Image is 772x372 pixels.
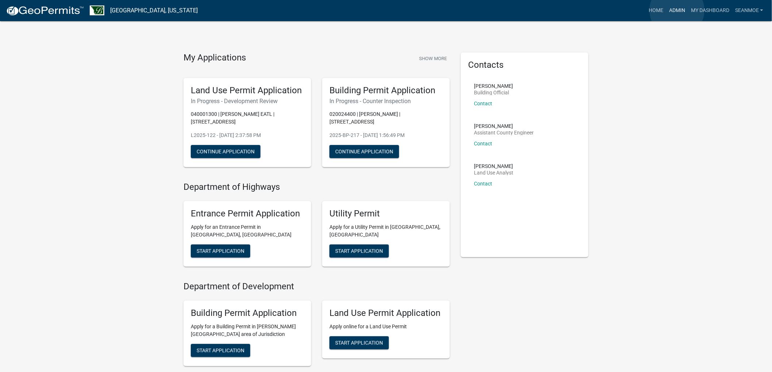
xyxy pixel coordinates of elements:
p: 040001300 | [PERSON_NAME] EATL | [STREET_ADDRESS] [191,110,304,126]
p: Apply for an Entrance Permit in [GEOGRAPHIC_DATA], [GEOGRAPHIC_DATA] [191,223,304,239]
h6: In Progress - Development Review [191,98,304,105]
p: 2025-BP-217 - [DATE] 1:56:49 PM [329,132,443,139]
button: Continue Application [191,145,260,158]
span: Start Application [197,347,244,353]
h4: Department of Highways [184,182,450,192]
h6: In Progress - Counter Inspection [329,98,443,105]
h5: Building Permit Application [329,85,443,96]
button: Start Application [329,244,389,258]
p: Apply for a Building Permit in [PERSON_NAME][GEOGRAPHIC_DATA] area of Jurisdiction [191,323,304,338]
h4: Department of Development [184,281,450,292]
button: Start Application [191,244,250,258]
p: 020024400 | [PERSON_NAME] | [STREET_ADDRESS] [329,110,443,126]
span: Start Application [335,340,383,345]
p: Land Use Analyst [474,170,513,175]
a: My Dashboard [688,4,732,17]
img: Benton County, Minnesota [90,5,104,15]
button: Start Application [191,344,250,357]
h5: Land Use Permit Application [191,85,304,96]
button: Show More [416,52,450,64]
p: [PERSON_NAME] [474,164,513,169]
h5: Land Use Permit Application [329,308,443,318]
h4: My Applications [184,52,246,63]
h5: Contacts [468,60,581,70]
a: [GEOGRAPHIC_DATA], [US_STATE] [110,4,198,17]
p: L2025-122 - [DATE] 2:37:58 PM [191,132,304,139]
a: Contact [474,141,492,146]
a: Admin [666,4,688,17]
p: Assistant County Engineer [474,130,534,135]
h5: Building Permit Application [191,308,304,318]
p: Apply online for a Land Use Permit [329,323,443,330]
p: [PERSON_NAME] [474,83,513,89]
a: SeanMoe [732,4,766,17]
button: Continue Application [329,145,399,158]
a: Contact [474,101,492,106]
a: Home [646,4,666,17]
a: Contact [474,181,492,187]
p: [PERSON_NAME] [474,124,534,129]
h5: Utility Permit [329,208,443,219]
p: Apply for a Utility Permit in [GEOGRAPHIC_DATA], [GEOGRAPHIC_DATA] [329,223,443,239]
button: Start Application [329,336,389,349]
h5: Entrance Permit Application [191,208,304,219]
p: Building Official [474,90,513,95]
span: Start Application [197,248,244,254]
span: Start Application [335,248,383,254]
